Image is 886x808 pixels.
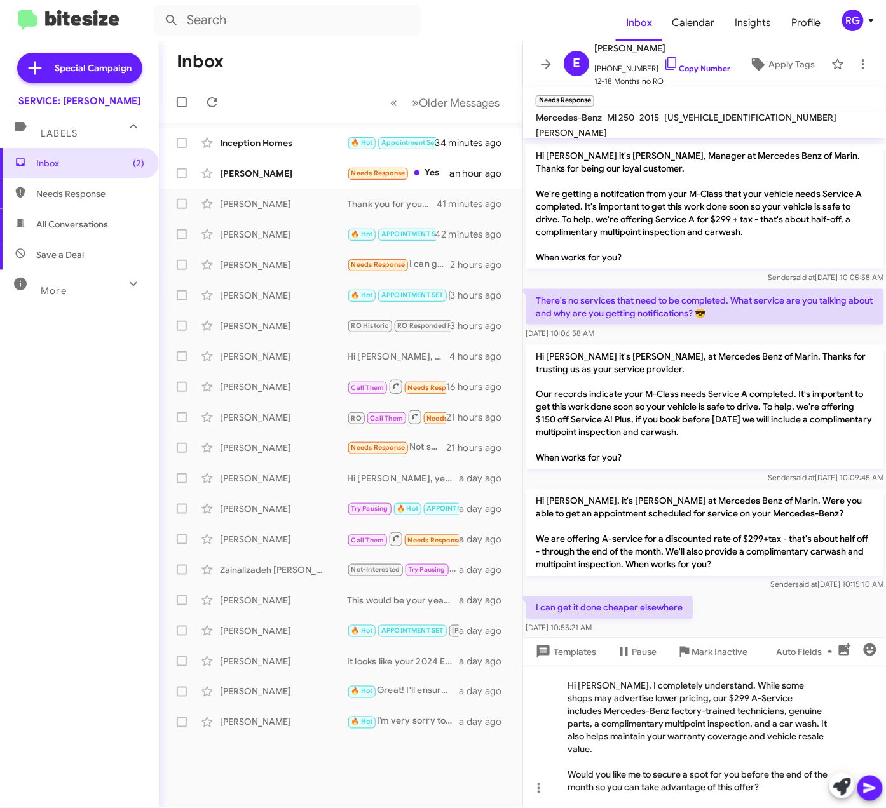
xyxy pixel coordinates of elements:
[347,198,437,210] div: Thank you for your feedback. If you have any further concerns or need assistance, feel free to re...
[381,230,444,238] span: APPOINTMENT SET
[426,414,480,422] span: Needs Response
[351,169,406,177] span: Needs Response
[419,96,500,110] span: Older Messages
[459,655,512,668] div: a day ago
[459,533,512,546] div: a day ago
[220,716,347,729] div: [PERSON_NAME]
[370,414,403,422] span: Call Them
[347,166,450,180] div: Yes
[220,594,347,607] div: [PERSON_NAME]
[412,95,419,111] span: »
[347,350,450,363] div: Hi [PERSON_NAME], your vehicle is now due for the factory-required service (spark plugs, transfer...
[536,112,602,123] span: Mercedes-Benz
[664,112,836,123] span: [US_VEHICLE_IDENTIFICATION_NUMBER]
[220,533,347,546] div: [PERSON_NAME]
[220,228,347,241] div: [PERSON_NAME]
[526,328,594,338] span: [DATE] 10:06:58 AM
[782,4,831,41] span: Profile
[351,384,385,392] span: Call Them
[451,320,512,332] div: 3 hours ago
[446,380,512,393] div: 16 hours ago
[177,51,224,72] h1: Inbox
[351,504,388,513] span: Try Pausing
[41,285,67,297] span: More
[351,687,373,696] span: 🔥 Hot
[594,41,730,56] span: [PERSON_NAME]
[220,472,347,485] div: [PERSON_NAME]
[459,502,512,515] div: a day ago
[451,259,512,271] div: 2 hours ago
[36,187,144,200] span: Needs Response
[777,640,838,663] span: Auto Fields
[351,321,389,330] span: RO Historic
[616,4,662,41] a: Inbox
[459,594,512,607] div: a day ago
[436,228,512,241] div: 42 minutes ago
[347,655,459,668] div: It looks like your 2024 EQE requires service every 20,000 or 2 years. If this does not apply to y...
[451,289,512,302] div: 3 hours ago
[55,62,132,74] span: Special Campaign
[523,666,886,808] div: Hi [PERSON_NAME], I completely understand. While some shops may advertise lower pricing, our $299...
[351,565,400,574] span: Not-Interested
[347,715,459,729] div: I’m very sorry to hear about the missed appointments and the inconvenience it caused. I completel...
[381,138,437,147] span: Appointment Set
[220,320,347,332] div: [PERSON_NAME]
[36,157,144,170] span: Inbox
[351,443,406,452] span: Needs Response
[594,75,730,88] span: 12-18 Months no RO
[427,504,489,513] span: APPOINTMENT SET
[347,531,459,547] div: Inbound Call
[383,90,405,116] button: Previous
[795,580,817,589] span: said at
[831,10,872,31] button: RG
[526,596,693,619] p: I can get it done cheaper elsewhere
[220,685,347,698] div: [PERSON_NAME]
[154,5,421,36] input: Search
[573,53,580,74] span: E
[18,95,140,107] div: SERVICE: [PERSON_NAME]
[667,640,758,663] button: Mark Inactive
[768,473,883,483] span: Sender [DATE] 10:09:45 AM
[404,90,507,116] button: Next
[450,350,512,363] div: 4 hours ago
[397,504,418,513] span: 🔥 Hot
[220,289,347,302] div: [PERSON_NAME]
[459,624,512,637] div: a day ago
[725,4,782,41] a: Insights
[446,411,512,424] div: 21 hours ago
[347,501,459,516] div: Great thanks
[452,626,508,635] span: [PERSON_NAME]
[526,490,883,576] p: Hi [PERSON_NAME], it's [PERSON_NAME] at Mercedes Benz of Marin. Were you able to get an appointme...
[768,273,883,282] span: Sender [DATE] 10:05:58 AM
[768,53,815,76] span: Apply Tags
[220,502,347,515] div: [PERSON_NAME]
[220,198,347,210] div: [PERSON_NAME]
[347,288,451,302] div: Thank you!
[692,640,748,663] span: Mark Inactive
[351,138,373,147] span: 🔥 Hot
[459,472,512,485] div: a day ago
[526,623,592,633] span: [DATE] 10:55:21 AM
[408,384,462,392] span: Needs Response
[351,260,406,269] span: Needs Response
[793,473,815,483] span: said at
[220,655,347,668] div: [PERSON_NAME]
[662,4,725,41] a: Calendar
[347,684,459,699] div: Great! I'll ensure everything is set for the home pickup [DATE] between 11 am and 12 pm. If you n...
[450,167,512,180] div: an hour ago
[767,640,848,663] button: Auto Fields
[793,273,815,282] span: said at
[36,218,108,231] span: All Conversations
[351,626,373,635] span: 🔥 Hot
[220,137,347,149] div: Inception Homes
[351,414,362,422] span: RO
[133,157,144,170] span: (2)
[770,580,883,589] span: Sender [DATE] 10:15:10 AM
[220,441,347,454] div: [PERSON_NAME]
[607,112,634,123] span: Ml 250
[17,53,142,83] a: Special Campaign
[639,112,659,123] span: 2015
[536,95,594,107] small: Needs Response
[526,144,883,269] p: Hi [PERSON_NAME] it's [PERSON_NAME], Manager at Mercedes Benz of Marin. Thanks for being our loya...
